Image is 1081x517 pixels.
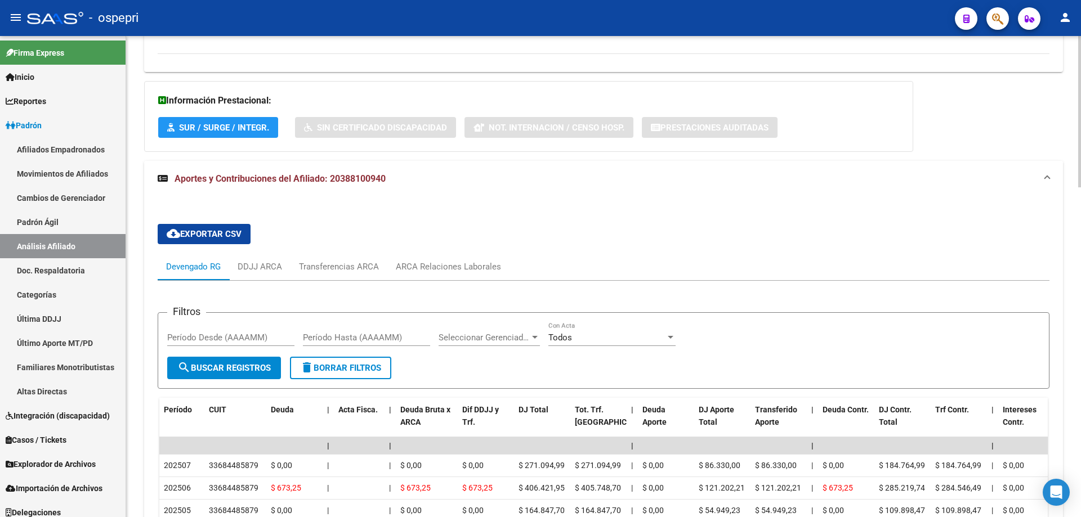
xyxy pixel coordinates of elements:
button: Sin Certificado Discapacidad [295,117,456,138]
span: Not. Internacion / Censo Hosp. [489,123,624,133]
span: $ 0,00 [823,506,844,515]
span: $ 271.094,99 [519,461,565,470]
span: | [811,506,813,515]
span: | [327,483,329,492]
span: CUIT [209,405,226,414]
datatable-header-cell: CUIT [204,398,266,447]
button: Exportar CSV [158,224,251,244]
mat-icon: delete [300,361,314,374]
span: | [389,405,391,414]
span: $ 0,00 [823,461,844,470]
mat-expansion-panel-header: Aportes y Contribuciones del Afiliado: 20388100940 [144,161,1063,197]
span: Tot. Trf. [GEOGRAPHIC_DATA] [575,405,651,427]
span: $ 285.219,74 [879,483,925,492]
span: 202506 [164,483,191,492]
span: $ 673,25 [271,483,301,492]
span: $ 0,00 [1003,506,1024,515]
span: $ 0,00 [400,461,422,470]
span: $ 0,00 [642,461,664,470]
datatable-header-cell: Deuda Bruta x ARCA [396,398,458,447]
span: $ 0,00 [400,506,422,515]
datatable-header-cell: Acta Fisca. [334,398,385,447]
span: Todos [548,332,572,343]
mat-icon: cloud_download [167,227,180,240]
span: $ 673,25 [400,483,431,492]
datatable-header-cell: DJ Aporte Total [694,398,751,447]
span: $ 54.949,23 [699,506,740,515]
h3: Información Prestacional: [158,93,899,109]
span: Integración (discapacidad) [6,410,110,422]
span: Trf Contr. [935,405,969,414]
div: DDJJ ARCA [238,260,282,273]
span: | [327,506,329,515]
div: 33684485879 [209,459,258,472]
div: Devengado RG [166,260,221,273]
span: DJ Aporte Total [699,405,734,427]
span: | [991,506,993,515]
span: $ 284.546,49 [935,483,981,492]
span: DJ Contr. Total [879,405,912,427]
span: $ 405.748,70 [575,483,621,492]
span: $ 0,00 [1003,483,1024,492]
span: | [631,405,633,414]
span: Padrón [6,119,42,132]
datatable-header-cell: Deuda [266,398,323,447]
span: | [991,441,994,450]
span: $ 271.094,99 [575,461,621,470]
span: $ 0,00 [271,461,292,470]
datatable-header-cell: Tot. Trf. Bruto [570,398,627,447]
div: 33684485879 [209,482,258,494]
span: Período [164,405,192,414]
span: | [811,461,813,470]
div: Open Intercom Messenger [1043,479,1070,506]
span: | [389,506,391,515]
span: Prestaciones Auditadas [660,123,769,133]
button: Prestaciones Auditadas [642,117,778,138]
datatable-header-cell: Dif DDJJ y Trf. [458,398,514,447]
span: | [991,405,994,414]
span: | [389,483,391,492]
span: Deuda [271,405,294,414]
datatable-header-cell: Intereses Contr. [998,398,1055,447]
mat-icon: search [177,361,191,374]
span: $ 0,00 [462,506,484,515]
span: | [811,483,813,492]
datatable-header-cell: | [323,398,334,447]
span: $ 0,00 [642,483,664,492]
span: Aportes y Contribuciones del Afiliado: 20388100940 [175,173,386,184]
span: $ 109.898,47 [935,506,981,515]
span: | [327,405,329,414]
span: Acta Fisca. [338,405,378,414]
span: 202505 [164,506,191,515]
datatable-header-cell: Deuda Contr. [818,398,874,447]
span: - ospepri [89,6,139,30]
span: | [389,461,391,470]
span: | [631,441,633,450]
span: $ 184.764,99 [879,461,925,470]
span: $ 0,00 [271,506,292,515]
span: Casos / Tickets [6,434,66,446]
div: 33684485879 [209,504,258,517]
span: $ 54.949,23 [755,506,797,515]
mat-icon: menu [9,11,23,24]
datatable-header-cell: Transferido Aporte [751,398,807,447]
button: Not. Internacion / Censo Hosp. [464,117,633,138]
span: | [389,441,391,450]
span: Sin Certificado Discapacidad [317,123,447,133]
span: $ 164.847,70 [575,506,621,515]
span: Explorador de Archivos [6,458,96,470]
span: $ 121.202,21 [755,483,801,492]
span: $ 164.847,70 [519,506,565,515]
span: $ 121.202,21 [699,483,745,492]
span: SUR / SURGE / INTEGR. [179,123,269,133]
span: Firma Express [6,47,64,59]
span: Exportar CSV [167,229,242,239]
div: ARCA Relaciones Laborales [396,260,501,273]
span: Reportes [6,95,46,107]
span: $ 109.898,47 [879,506,925,515]
span: Deuda Aporte [642,405,667,427]
datatable-header-cell: Deuda Aporte [638,398,694,447]
span: | [327,441,329,450]
span: $ 86.330,00 [755,461,797,470]
span: | [631,461,633,470]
